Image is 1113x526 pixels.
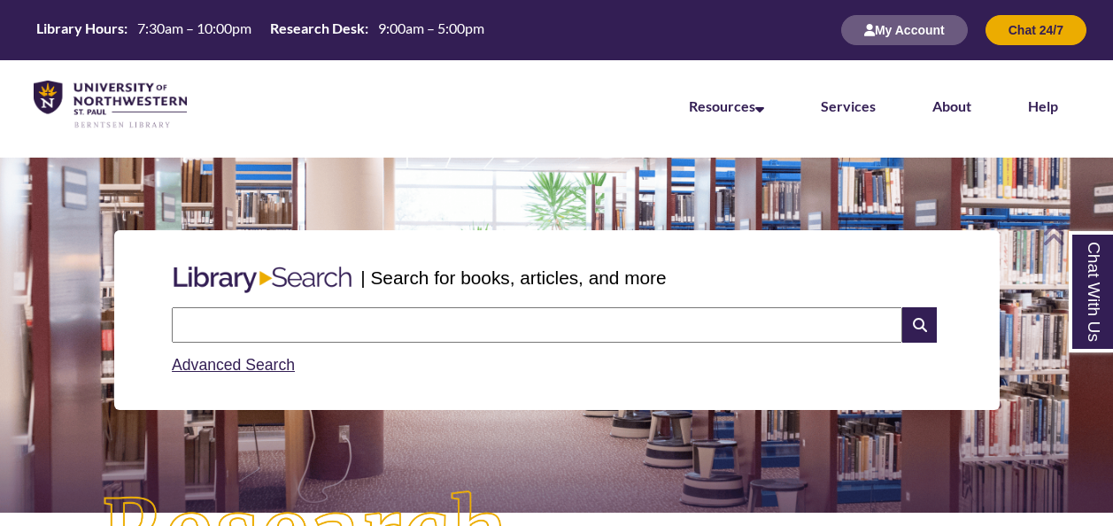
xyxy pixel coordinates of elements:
a: Chat 24/7 [985,22,1086,37]
a: Resources [689,97,764,114]
a: Hours Today [29,19,491,43]
a: Help [1028,97,1058,114]
table: Hours Today [29,19,491,41]
button: My Account [841,15,968,45]
i: Search [902,307,936,343]
a: Advanced Search [172,356,295,374]
span: 9:00am – 5:00pm [378,19,484,36]
th: Library Hours: [29,19,130,38]
a: My Account [841,22,968,37]
img: Libary Search [165,259,360,300]
a: Services [821,97,876,114]
th: Research Desk: [263,19,371,38]
a: Back to Top [1042,222,1109,246]
p: | Search for books, articles, and more [360,264,666,291]
a: About [932,97,971,114]
button: Chat 24/7 [985,15,1086,45]
span: 7:30am – 10:00pm [137,19,251,36]
img: UNWSP Library Logo [34,81,187,129]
